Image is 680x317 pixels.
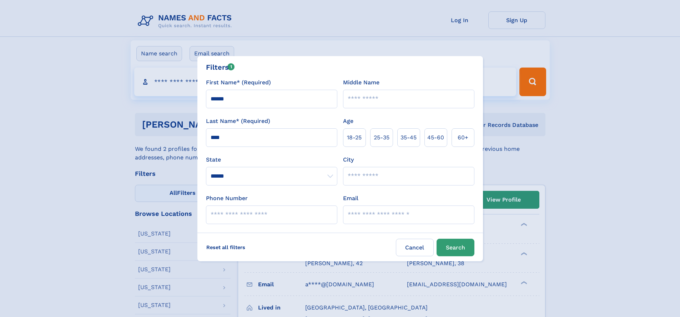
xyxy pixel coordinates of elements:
[202,239,250,256] label: Reset all filters
[347,133,362,142] span: 18‑25
[206,62,235,73] div: Filters
[343,194,358,203] label: Email
[427,133,444,142] span: 45‑60
[396,239,434,256] label: Cancel
[206,155,337,164] label: State
[206,78,271,87] label: First Name* (Required)
[206,117,270,125] label: Last Name* (Required)
[374,133,389,142] span: 25‑35
[343,117,353,125] label: Age
[343,155,354,164] label: City
[206,194,248,203] label: Phone Number
[401,133,417,142] span: 35‑45
[437,239,474,256] button: Search
[458,133,468,142] span: 60+
[343,78,379,87] label: Middle Name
